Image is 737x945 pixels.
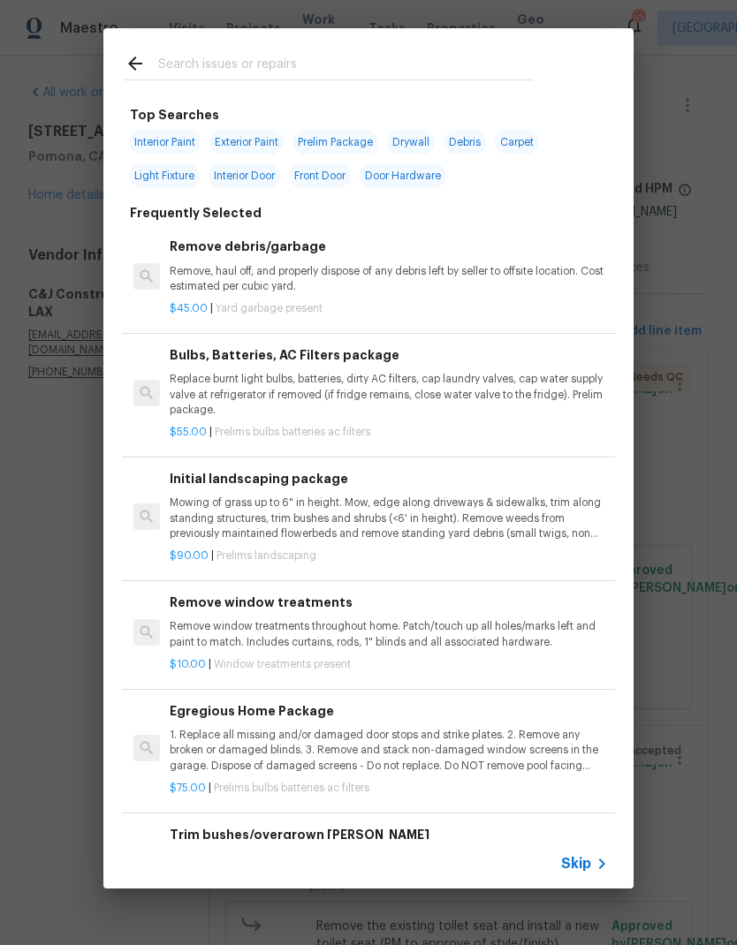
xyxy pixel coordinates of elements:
span: Prelims bulbs batteries ac filters [215,427,370,437]
span: Interior Door [209,163,280,188]
h6: Initial landscaping package [170,469,608,488]
p: | [170,657,608,672]
span: Drywall [387,130,435,155]
p: | [170,425,608,440]
h6: Trim bushes/overgrown [PERSON_NAME] [170,825,608,844]
span: $45.00 [170,303,208,314]
span: Prelim Package [293,130,378,155]
span: Door Hardware [360,163,446,188]
span: Light Fixture [129,163,200,188]
input: Search issues or repairs [158,53,533,79]
p: | [170,781,608,796]
h6: Bulbs, Batteries, AC Filters package [170,345,608,365]
span: Front Door [289,163,351,188]
span: Yard garbage present [216,303,323,314]
span: Prelims landscaping [217,550,316,561]
h6: Frequently Selected [130,203,262,223]
span: Exterior Paint [209,130,284,155]
h6: Remove window treatments [170,593,608,612]
p: Remove, haul off, and properly dispose of any debris left by seller to offsite location. Cost est... [170,264,608,294]
p: Mowing of grass up to 6" in height. Mow, edge along driveways & sidewalks, trim along standing st... [170,495,608,541]
span: $75.00 [170,782,206,793]
span: Prelims bulbs batteries ac filters [214,782,369,793]
p: 1. Replace all missing and/or damaged door stops and strike plates. 2. Remove any broken or damag... [170,728,608,773]
span: $10.00 [170,659,206,669]
span: $55.00 [170,427,207,437]
h6: Egregious Home Package [170,701,608,721]
h6: Top Searches [130,105,219,125]
p: Replace burnt light bulbs, batteries, dirty AC filters, cap laundry valves, cap water supply valv... [170,372,608,417]
span: Skip [561,855,591,873]
p: | [170,301,608,316]
span: Carpet [495,130,539,155]
span: Debris [444,130,486,155]
p: | [170,548,608,563]
span: Interior Paint [129,130,201,155]
span: $90.00 [170,550,209,561]
p: Remove window treatments throughout home. Patch/touch up all holes/marks left and paint to match.... [170,619,608,649]
h6: Remove debris/garbage [170,237,608,256]
span: Window treatments present [214,659,351,669]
